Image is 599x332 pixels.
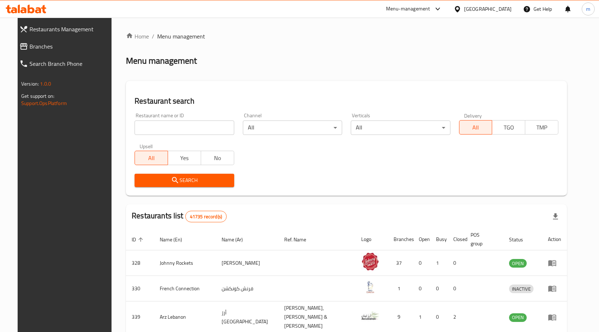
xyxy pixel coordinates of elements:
[542,228,567,250] th: Action
[30,59,112,68] span: Search Branch Phone
[135,120,234,135] input: Search for restaurant name or ID..
[154,250,216,276] td: Johnny Rockets
[430,276,448,301] td: 0
[126,32,149,41] a: Home
[243,120,342,135] div: All
[126,250,154,276] td: 328
[216,276,278,301] td: فرنش كونكشن
[222,235,252,244] span: Name (Ar)
[355,228,388,250] th: Logo
[388,250,413,276] td: 37
[126,276,154,301] td: 330
[528,122,555,133] span: TMP
[413,250,430,276] td: 0
[509,285,534,293] div: INACTIVE
[40,79,51,88] span: 1.0.0
[168,151,201,165] button: Yes
[185,211,227,222] div: Total records count
[154,276,216,301] td: French Connection
[14,21,118,38] a: Restaurants Management
[140,144,153,149] label: Upsell
[448,250,465,276] td: 0
[459,120,493,135] button: All
[126,32,567,41] nav: breadcrumb
[548,259,561,267] div: Menu
[171,153,198,163] span: Yes
[430,250,448,276] td: 1
[361,253,379,270] img: Johnny Rockets
[495,122,522,133] span: TGO
[509,235,532,244] span: Status
[284,235,316,244] span: Ref. Name
[14,38,118,55] a: Branches
[140,176,228,185] span: Search
[351,120,450,135] div: All
[448,276,465,301] td: 0
[138,153,165,163] span: All
[361,278,379,296] img: French Connection
[135,96,558,106] h2: Restaurant search
[361,307,379,325] img: Arz Lebanon
[525,120,558,135] button: TMP
[21,99,67,108] a: Support.OpsPlatform
[21,79,39,88] span: Version:
[430,228,448,250] th: Busy
[201,151,234,165] button: No
[186,213,226,220] span: 41735 record(s)
[14,55,118,72] a: Search Branch Phone
[157,32,205,41] span: Menu management
[586,5,590,13] span: m
[132,235,145,244] span: ID
[462,122,490,133] span: All
[388,228,413,250] th: Branches
[386,5,430,13] div: Menu-management
[135,174,234,187] button: Search
[21,91,54,101] span: Get support on:
[30,42,112,51] span: Branches
[216,250,278,276] td: [PERSON_NAME]
[448,228,465,250] th: Closed
[132,210,227,222] h2: Restaurants list
[413,276,430,301] td: 0
[509,259,527,268] span: OPEN
[30,25,112,33] span: Restaurants Management
[509,313,527,322] span: OPEN
[126,55,197,67] h2: Menu management
[464,5,512,13] div: [GEOGRAPHIC_DATA]
[471,231,495,248] span: POS group
[388,276,413,301] td: 1
[548,313,561,322] div: Menu
[548,284,561,293] div: Menu
[509,285,534,293] span: INACTIVE
[464,113,482,118] label: Delivery
[160,235,191,244] span: Name (En)
[135,151,168,165] button: All
[547,208,564,225] div: Export file
[152,32,154,41] li: /
[413,228,430,250] th: Open
[204,153,231,163] span: No
[492,120,525,135] button: TGO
